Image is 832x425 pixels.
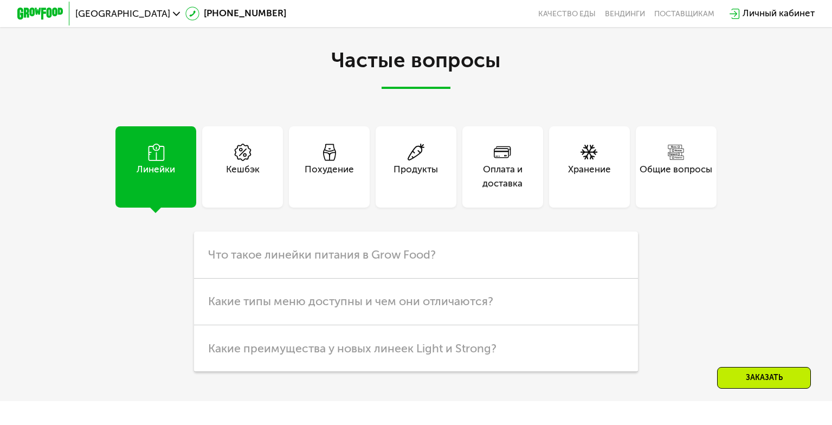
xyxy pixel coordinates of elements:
[75,9,170,18] span: [GEOGRAPHIC_DATA]
[185,7,286,21] a: [PHONE_NUMBER]
[538,9,596,18] a: Качество еды
[394,163,438,190] div: Продукты
[717,367,811,389] div: Заказать
[568,163,611,190] div: Хранение
[305,163,354,190] div: Похудение
[640,163,712,190] div: Общие вопросы
[137,163,175,190] div: Линейки
[462,163,543,190] div: Оплата и доставка
[226,163,260,190] div: Кешбэк
[208,248,436,262] span: Что такое линейки питания в Grow Food?
[208,342,496,356] span: Какие преимущества у новых линеек Light и Strong?
[605,9,645,18] a: Вендинги
[93,49,740,89] h2: Частые вопросы
[208,294,493,308] span: Какие типы меню доступны и чем они отличаются?
[743,7,815,21] div: Личный кабинет
[654,9,714,18] div: поставщикам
